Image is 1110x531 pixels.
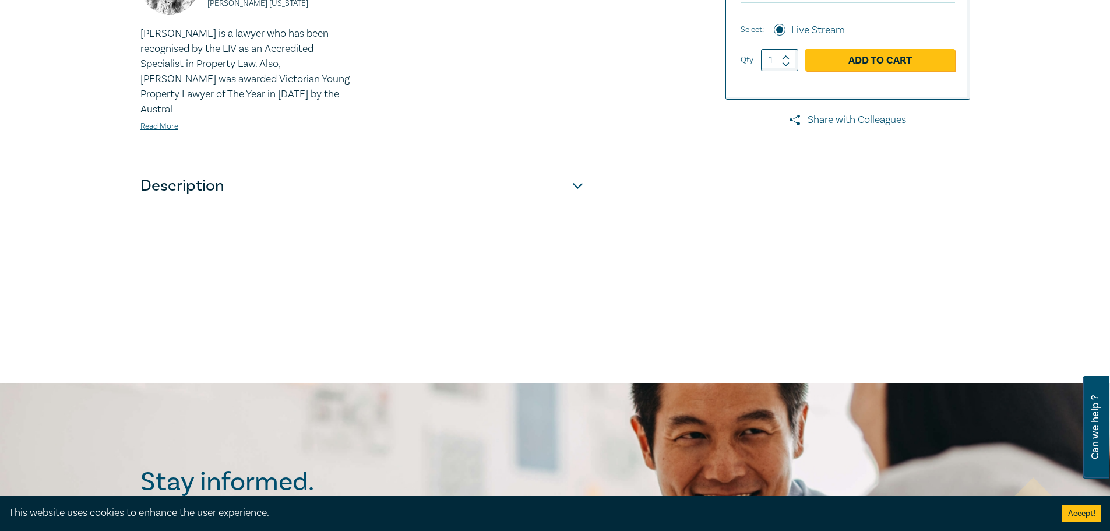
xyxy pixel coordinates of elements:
[725,112,970,128] a: Share with Colleagues
[805,49,955,71] a: Add to Cart
[1090,383,1101,472] span: Can we help ?
[761,49,798,71] input: 1
[140,26,355,117] p: [PERSON_NAME] is a lawyer who has been recognised by the LIV as an Accredited Specialist in Prope...
[140,168,583,203] button: Description
[1062,505,1101,522] button: Accept cookies
[791,23,845,38] label: Live Stream
[741,23,764,36] span: Select:
[741,54,753,66] label: Qty
[140,467,415,497] h2: Stay informed.
[9,505,1045,521] div: This website uses cookies to enhance the user experience.
[140,121,178,132] a: Read More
